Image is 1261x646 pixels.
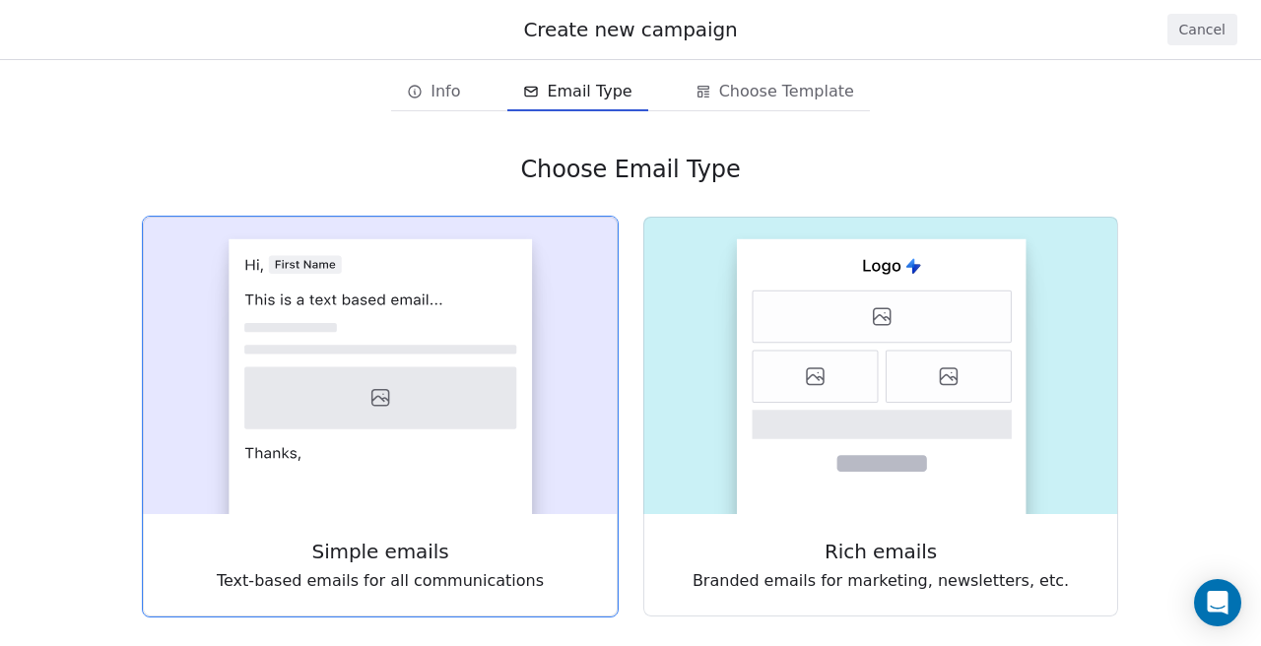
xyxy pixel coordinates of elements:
[547,80,631,103] span: Email Type
[1167,14,1237,45] button: Cancel
[1194,579,1241,626] div: Open Intercom Messenger
[312,538,449,565] span: Simple emails
[431,80,460,103] span: Info
[693,569,1069,593] span: Branded emails for marketing, newsletters, etc.
[217,569,544,593] span: Text-based emails for all communications
[719,80,854,103] span: Choose Template
[391,72,870,111] div: email creation steps
[24,16,1237,43] div: Create new campaign
[825,538,937,565] span: Rich emails
[142,155,1119,184] div: Choose Email Type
